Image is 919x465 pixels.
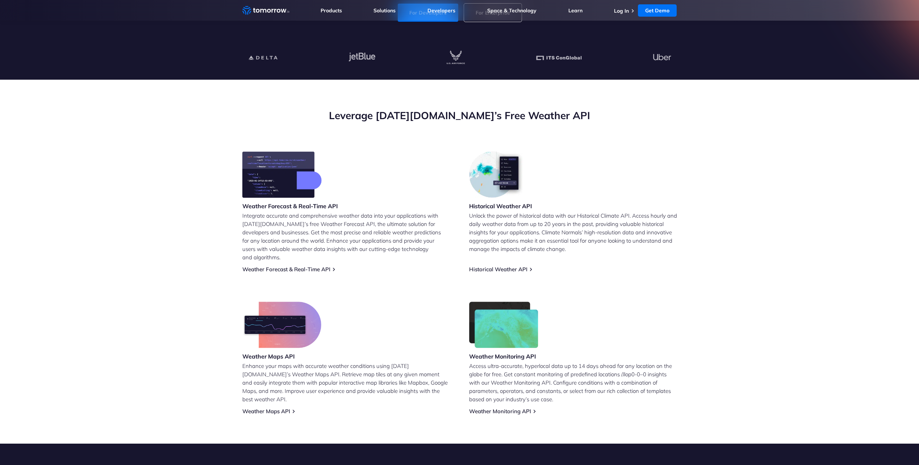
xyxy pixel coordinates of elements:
[469,408,531,415] a: Weather Monitoring API
[638,4,677,17] a: Get Demo
[427,7,455,14] a: Developers
[614,8,629,14] a: Log In
[242,202,338,210] h3: Weather Forecast & Real-Time API
[469,362,677,403] p: Access ultra-accurate, hyperlocal data up to 14 days ahead for any location on the globe for free...
[242,352,321,360] h3: Weather Maps API
[242,109,677,122] h2: Leverage [DATE][DOMAIN_NAME]’s Free Weather API
[321,7,342,14] a: Products
[469,202,532,210] h3: Historical Weather API
[469,352,539,360] h3: Weather Monitoring API
[469,211,677,253] p: Unlock the power of historical data with our Historical Climate API. Access hourly and daily weat...
[242,408,290,415] a: Weather Maps API
[469,266,527,273] a: Historical Weather API
[568,7,582,14] a: Learn
[242,362,450,403] p: Enhance your maps with accurate weather conditions using [DATE][DOMAIN_NAME]’s Weather Maps API. ...
[242,5,289,16] a: Home link
[242,266,330,273] a: Weather Forecast & Real-Time API
[373,7,396,14] a: Solutions
[242,211,450,261] p: Integrate accurate and comprehensive weather data into your applications with [DATE][DOMAIN_NAME]...
[487,7,536,14] a: Space & Technology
